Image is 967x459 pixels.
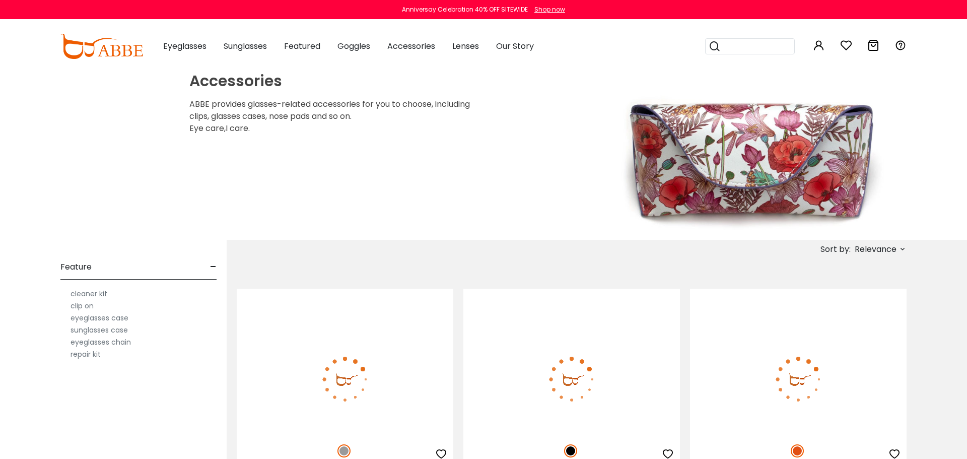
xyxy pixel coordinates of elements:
[855,240,896,258] span: Relevance
[189,98,479,135] p: ABBE provides glasses-related accessories for you to choose, including clips, glasses cases, nose...
[71,312,128,324] label: eyeglasses case
[71,300,94,312] label: clip on
[529,5,565,14] a: Shop now
[402,5,528,14] div: Anniversay Celebration 40% OFF SITEWIDE
[564,444,577,457] img: Black
[690,325,907,433] img: Orange Mit - Eyeglasses Chain - ,glasses chain
[337,40,370,52] span: Goggles
[161,72,967,240] img: accessories
[163,40,206,52] span: Eyeglasses
[387,40,435,52] span: Accessories
[71,336,131,348] label: eyeglasses chain
[496,40,534,52] span: Our Story
[60,34,143,59] img: abbeglasses.com
[463,325,680,433] img: Black Luke Clip-On - Metal ,Adjust Nose Pads
[337,444,351,457] img: Gray
[791,444,804,457] img: Orange
[224,40,267,52] span: Sunglasses
[284,40,320,52] span: Featured
[237,325,453,433] img: Gray Sebent - Clip On -
[820,243,851,255] span: Sort by:
[60,255,92,279] span: Feature
[71,288,107,300] label: cleaner kit
[534,5,565,14] div: Shop now
[71,324,128,336] label: sunglasses case
[71,348,101,360] label: repair kit
[452,40,479,52] span: Lenses
[210,255,217,279] span: -
[189,72,479,90] h1: Accessories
